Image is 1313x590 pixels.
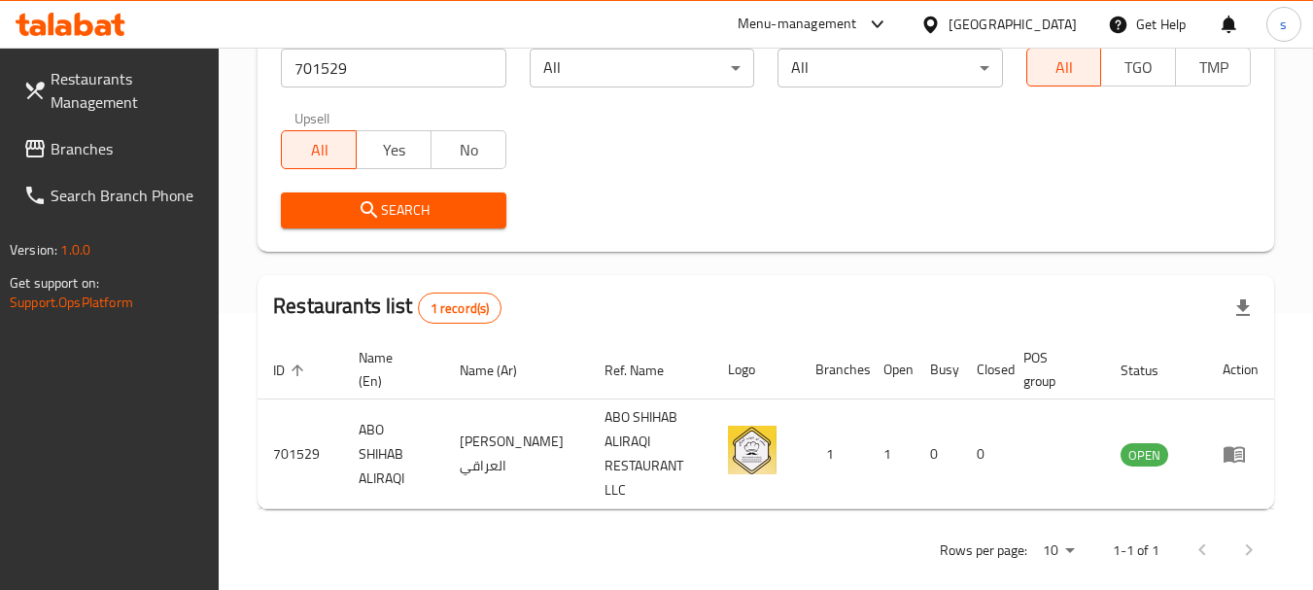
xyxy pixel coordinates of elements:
p: 1-1 of 1 [1113,538,1159,563]
span: ID [273,359,310,382]
td: 0 [915,399,961,509]
span: No [439,136,499,164]
span: Restaurants Management [51,67,204,114]
span: Name (En) [359,346,421,393]
button: Yes [356,130,432,169]
span: 1.0.0 [60,237,90,262]
span: Search Branch Phone [51,184,204,207]
span: 1 record(s) [419,299,501,318]
div: Export file [1220,285,1266,331]
td: [PERSON_NAME] العراقي [444,399,589,509]
td: 1 [868,399,915,509]
span: POS group [1023,346,1082,393]
span: All [290,136,349,164]
h2: Restaurants list [273,292,501,324]
span: Status [1121,359,1184,382]
span: OPEN [1121,444,1168,467]
button: All [281,130,357,169]
span: s [1280,14,1287,35]
td: 701529 [258,399,343,509]
th: Open [868,340,915,399]
div: Menu [1223,442,1259,466]
span: Ref. Name [605,359,689,382]
div: [GEOGRAPHIC_DATA] [949,14,1077,35]
div: Menu-management [738,13,857,36]
th: Logo [712,340,800,399]
th: Branches [800,340,868,399]
p: Rows per page: [940,538,1027,563]
div: All [530,49,754,87]
span: TMP [1184,53,1243,82]
th: Closed [961,340,1008,399]
th: Action [1207,340,1274,399]
span: Search [296,198,490,223]
td: 1 [800,399,868,509]
span: All [1035,53,1094,82]
button: TMP [1175,48,1251,87]
div: All [777,49,1002,87]
span: TGO [1109,53,1168,82]
td: ABO SHIHAB ALIRAQI [343,399,444,509]
a: Restaurants Management [8,55,220,125]
img: ABO SHIHAB ALIRAQI [728,426,777,474]
div: Total records count [418,293,502,324]
div: OPEN [1121,443,1168,467]
span: Yes [364,136,424,164]
button: No [431,130,506,169]
span: Name (Ar) [460,359,542,382]
span: Get support on: [10,270,99,295]
div: Rows per page: [1035,537,1082,566]
table: enhanced table [258,340,1274,509]
th: Busy [915,340,961,399]
a: Search Branch Phone [8,172,220,219]
span: Branches [51,137,204,160]
td: 0 [961,399,1008,509]
label: Upsell [294,111,330,124]
a: Branches [8,125,220,172]
button: All [1026,48,1102,87]
td: ABO SHIHAB ALIRAQI RESTAURANT LLC [589,399,712,509]
span: Version: [10,237,57,262]
a: Support.OpsPlatform [10,290,133,315]
input: Search for restaurant name or ID.. [281,49,505,87]
button: Search [281,192,505,228]
button: TGO [1100,48,1176,87]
